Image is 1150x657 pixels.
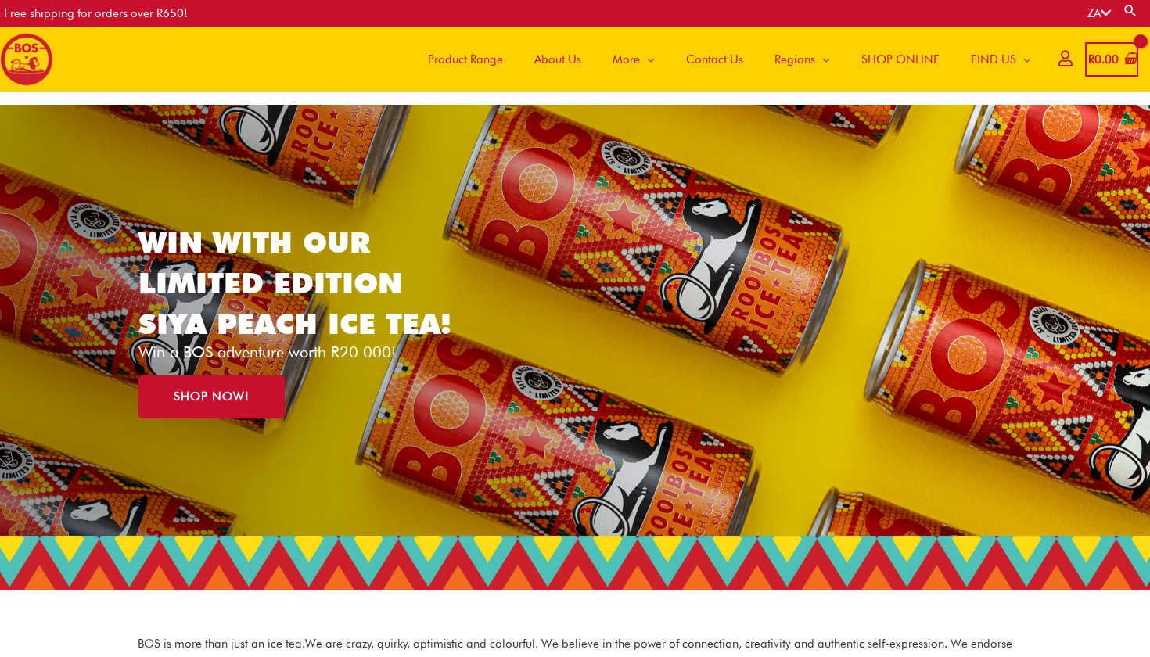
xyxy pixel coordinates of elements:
span: SHOP ONLINE [861,36,940,83]
nav: Site Navigation [401,27,1047,92]
span: More [613,36,640,83]
span: Contact Us [686,36,743,83]
a: Contact Us [670,27,759,92]
span: Product Range [428,36,503,83]
span: SHOP NOW! [174,391,250,403]
span: Regions [774,36,815,83]
a: View Shopping Cart, empty [1085,42,1138,77]
a: About Us [519,27,597,92]
a: WIN WITH OUR LIMITED EDITION SIYA PEACH ICE TEA! [138,224,451,341]
a: Product Range [412,27,519,92]
span: FIND US [971,36,1016,83]
p: Win a BOS adventure worth R20 000! [138,344,476,360]
a: SHOP NOW! [138,375,285,418]
a: ZA [1087,6,1111,20]
a: Regions [759,27,846,92]
bdi: 0.00 [1088,52,1119,66]
span: R [1088,52,1094,66]
span: About Us [534,36,581,83]
a: Search button [1123,3,1138,18]
a: SHOP ONLINE [846,27,955,92]
a: More [597,27,670,92]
